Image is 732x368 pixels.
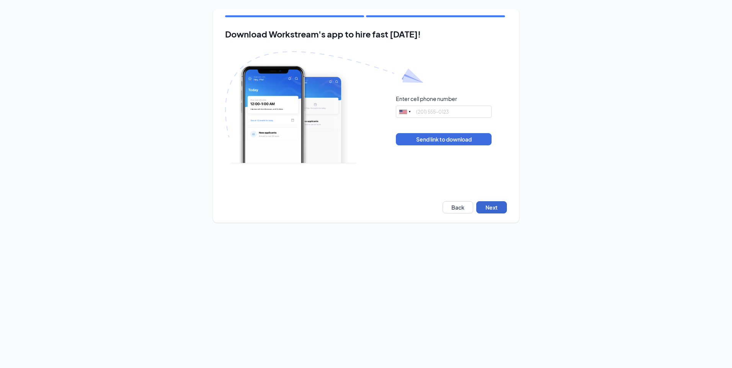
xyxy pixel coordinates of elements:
[396,133,492,145] button: Send link to download
[225,29,507,39] h2: Download Workstream's app to hire fast [DATE]!
[396,106,492,118] input: (201) 555-0123
[443,201,473,213] button: Back
[225,51,423,163] img: Download Workstream's app with paper plane
[476,201,507,213] button: Next
[396,106,414,117] div: United States: +1
[396,95,457,103] div: Enter cell phone number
